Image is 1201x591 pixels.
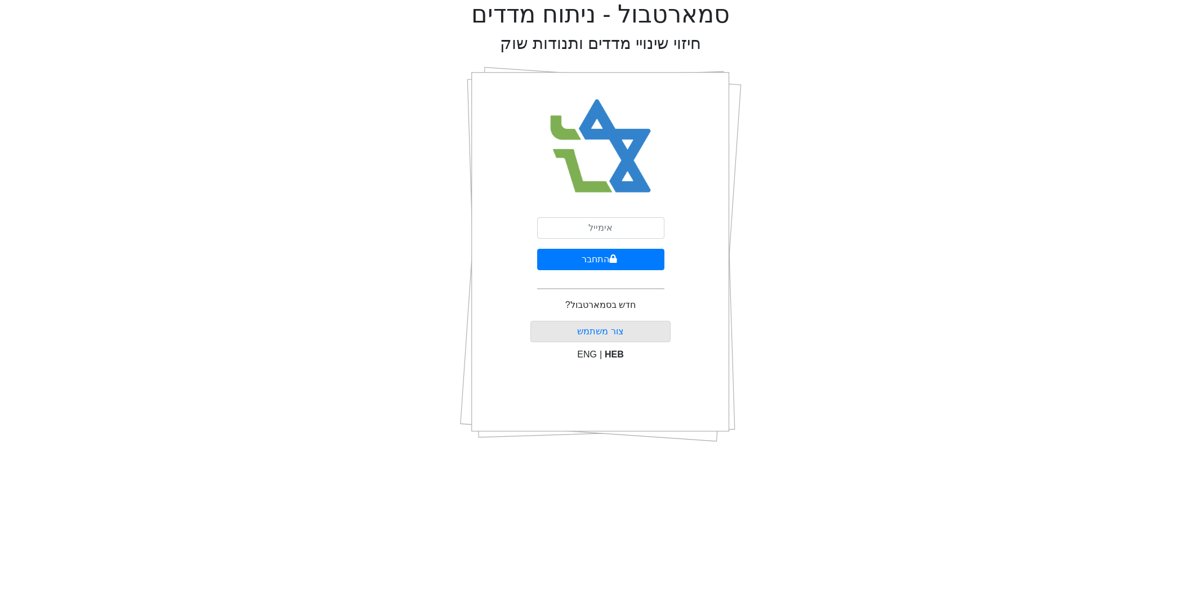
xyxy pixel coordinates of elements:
a: צור משתמש [577,326,623,336]
p: חדש בסמארטבול? [565,298,636,312]
img: Smart Bull [539,84,662,208]
button: צור משתמש [530,321,671,342]
h2: חיזוי שינויי מדדים ותנודות שוק [500,34,701,53]
input: אימייל [537,217,664,239]
span: ENG [577,350,597,359]
span: HEB [605,350,624,359]
button: התחבר [537,249,664,270]
span: | [600,350,602,359]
